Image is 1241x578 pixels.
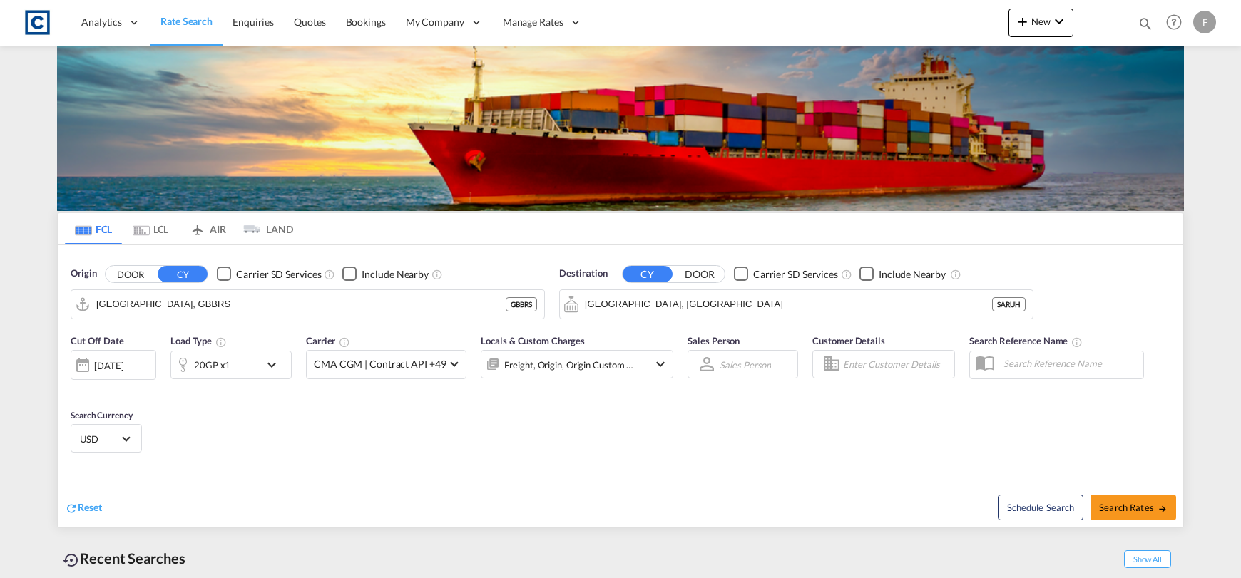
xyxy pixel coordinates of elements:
md-icon: icon-refresh [65,502,78,515]
span: Help [1162,10,1186,34]
img: 1fdb9190129311efbfaf67cbb4249bed.jpeg [21,6,53,38]
md-icon: icon-plus 400-fg [1014,13,1031,30]
md-icon: icon-magnify [1138,16,1153,31]
div: Freight Origin Origin Custom Destination Destination Custom Factory Stuffing [504,355,634,375]
button: icon-plus 400-fgNewicon-chevron-down [1008,9,1073,37]
md-icon: icon-backup-restore [63,552,80,569]
span: Search Rates [1099,502,1168,513]
button: DOOR [675,266,725,282]
button: Note: By default Schedule search will only considerorigin ports, destination ports and cut off da... [998,495,1083,520]
span: Search Currency [71,410,133,420]
button: DOOR [106,266,155,282]
div: Include Nearby [879,267,946,282]
div: Help [1162,10,1193,36]
div: 20GP x1 [194,355,230,375]
md-icon: Unchecked: Search for CY (Container Yard) services for all selected carriers.Checked : Search for... [841,269,852,280]
span: Manage Rates [503,15,563,29]
span: Rate Search [160,15,213,27]
md-icon: Unchecked: Ignores neighbouring ports when fetching rates.Checked : Includes neighbouring ports w... [431,269,443,280]
md-tab-item: LCL [122,213,179,244]
md-pagination-wrapper: Use the left and right arrow keys to navigate between tabs [65,213,293,244]
span: Search Reference Name [969,335,1083,346]
md-tab-item: AIR [179,213,236,244]
md-tab-item: LAND [236,213,293,244]
md-icon: icon-chevron-down [263,356,287,373]
md-icon: icon-chevron-down [652,356,669,373]
md-checkbox: Checkbox No Ink [734,267,838,282]
md-icon: Unchecked: Ignores neighbouring ports when fetching rates.Checked : Includes neighbouring ports w... [950,269,961,280]
div: GBBRS [506,297,537,311]
span: Cut Off Date [71,335,124,346]
input: Enter Customer Details [843,353,950,375]
div: Include Nearby [362,267,429,282]
span: Customer Details [812,335,884,346]
div: Freight Origin Origin Custom Destination Destination Custom Factory Stuffingicon-chevron-down [481,350,673,378]
div: icon-refreshReset [65,500,102,516]
md-checkbox: Checkbox No Ink [217,267,321,282]
div: Recent Searches [57,542,191,574]
md-icon: icon-arrow-right [1158,504,1168,514]
md-icon: Your search will be saved by the below given name [1071,336,1083,348]
md-icon: icon-information-outline [215,336,227,348]
div: [DATE] [71,350,156,380]
md-input-container: Riyadh, SARUH [560,290,1033,319]
span: New [1014,16,1068,27]
span: Bookings [346,16,386,28]
div: Origin DOOR CY Checkbox No InkUnchecked: Search for CY (Container Yard) services for all selected... [58,245,1183,527]
md-icon: Unchecked: Search for CY (Container Yard) services for all selected carriers.Checked : Search for... [324,269,335,280]
span: Quotes [294,16,325,28]
button: Search Ratesicon-arrow-right [1091,495,1176,520]
md-input-container: Bristol, GBBRS [71,290,544,319]
span: Destination [559,267,608,281]
span: Locals & Custom Charges [481,335,585,346]
md-icon: icon-airplane [189,221,206,232]
md-checkbox: Checkbox No Ink [859,267,946,282]
div: F [1193,11,1216,33]
div: [DATE] [94,359,123,372]
span: USD [80,433,120,445]
button: CY [158,266,208,282]
input: Search Reference Name [996,353,1143,374]
input: Search by Port [96,294,506,315]
div: Carrier SD Services [753,267,838,282]
span: Sales Person [688,335,740,346]
span: Enquiries [233,16,274,28]
md-select: Select Currency: $ USDUnited States Dollar [78,428,134,449]
span: CMA CGM | Contract API +49 [314,357,446,371]
button: CY [623,266,673,282]
span: Show All [1124,550,1171,568]
md-checkbox: Checkbox No Ink [342,267,429,282]
input: Search by Port [585,294,992,315]
span: Carrier [306,335,350,346]
md-tab-item: FCL [65,213,122,244]
md-icon: icon-chevron-down [1051,13,1068,30]
span: My Company [406,15,464,29]
span: Origin [71,267,96,281]
span: Load Type [170,335,227,346]
span: Analytics [81,15,122,29]
div: 20GP x1icon-chevron-down [170,351,292,379]
img: LCL+%26+FCL+BACKGROUND.png [57,46,1184,211]
div: Carrier SD Services [236,267,321,282]
div: SARUH [992,297,1026,311]
md-select: Sales Person [718,354,772,375]
span: Reset [78,501,102,513]
md-icon: The selected Trucker/Carrierwill be displayed in the rate results If the rates are from another f... [339,336,350,348]
md-datepicker: Select [71,378,81,398]
div: icon-magnify [1138,16,1153,37]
